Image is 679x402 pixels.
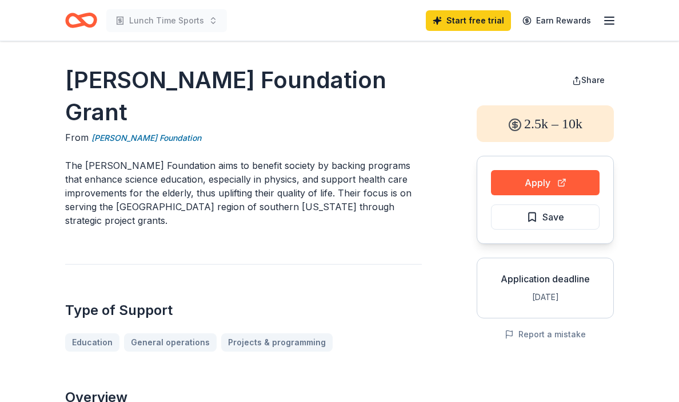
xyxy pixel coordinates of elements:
[542,210,564,224] span: Save
[124,333,217,352] a: General operations
[221,333,333,352] a: Projects & programming
[581,75,605,85] span: Share
[65,333,119,352] a: Education
[65,301,422,320] h2: Type of Support
[477,105,614,142] div: 2.5k – 10k
[563,69,614,92] button: Share
[505,328,586,341] button: Report a mistake
[91,131,201,145] a: [PERSON_NAME] Foundation
[486,290,604,304] div: [DATE]
[106,9,227,32] button: Lunch Time Sports
[65,131,422,145] div: From
[491,170,600,195] button: Apply
[65,64,422,128] h1: [PERSON_NAME] Foundation Grant
[491,204,600,230] button: Save
[516,10,598,31] a: Earn Rewards
[426,10,511,31] a: Start free trial
[486,272,604,286] div: Application deadline
[129,14,204,27] span: Lunch Time Sports
[65,7,97,34] a: Home
[65,159,422,227] p: The [PERSON_NAME] Foundation aims to benefit society by backing programs that enhance science edu...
